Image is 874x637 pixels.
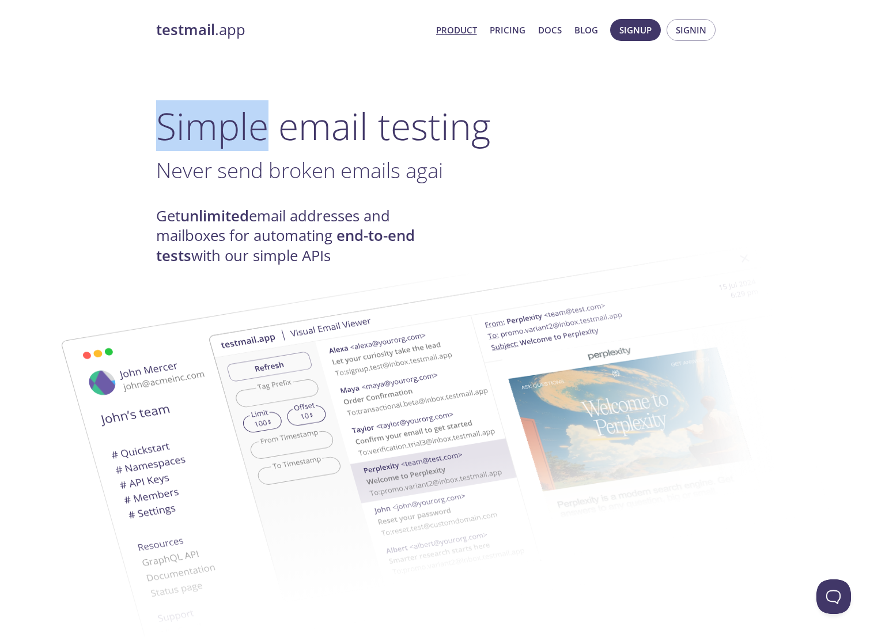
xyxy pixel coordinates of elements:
strong: testmail [156,20,215,40]
span: Never send broken emails agai [156,156,443,184]
a: Docs [538,22,562,37]
a: Product [436,22,477,37]
h4: Get email addresses and mailboxes for automating with our simple APIs [156,206,437,266]
a: Pricing [490,22,525,37]
strong: unlimited [180,206,249,226]
a: Blog [574,22,598,37]
strong: end-to-end tests [156,225,415,265]
a: testmail.app [156,20,427,40]
img: testmail-email-viewer [207,229,830,620]
span: Signup [619,22,652,37]
button: Signin [667,19,716,41]
h1: Simple email testing [156,104,718,148]
iframe: Help Scout Beacon - Open [816,579,851,614]
span: Signin [676,22,706,37]
button: Signup [610,19,661,41]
